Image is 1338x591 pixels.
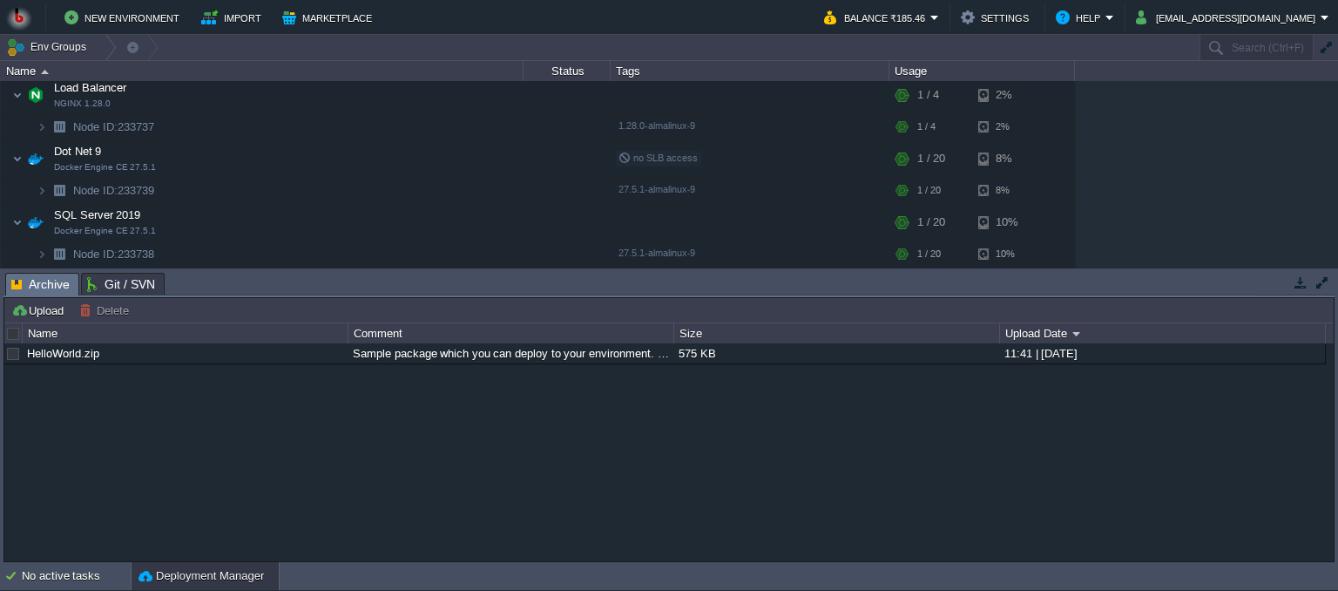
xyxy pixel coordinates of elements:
[978,114,1035,141] div: 2%
[24,78,48,113] img: AMDAwAAAACH5BAEAAAAALAAAAAABAAEAAAICRAEAOw==
[52,145,104,160] span: Dot Net 9
[978,178,1035,205] div: 8%
[524,61,610,81] div: Status
[37,114,47,141] img: AMDAwAAAACH5BAEAAAAALAAAAAABAAEAAAICRAEAOw==
[71,184,157,199] span: 233739
[79,302,134,318] button: Delete
[6,4,32,31] img: Bitss Techniques
[1000,343,1324,363] div: 11:41 | [DATE]
[12,206,23,241] img: AMDAwAAAACH5BAEAAAAALAAAAAABAAEAAAICRAEAOw==
[917,178,941,205] div: 1 / 20
[71,120,157,135] span: 233737
[27,347,99,360] a: HelloWorld.zip
[47,241,71,268] img: AMDAwAAAACH5BAEAAAAALAAAAAABAAEAAAICRAEAOw==
[54,163,156,173] span: Docker Engine CE 27.5.1
[917,206,945,241] div: 1 / 20
[37,178,47,205] img: AMDAwAAAACH5BAEAAAAALAAAAAABAAEAAAICRAEAOw==
[71,248,157,262] span: 233738
[11,274,70,295] span: Archive
[52,81,129,96] span: Load Balancer
[41,70,49,74] img: AMDAwAAAACH5BAEAAAAALAAAAAABAAEAAAICRAEAOw==
[1001,323,1325,343] div: Upload Date
[978,241,1035,268] div: 10%
[12,78,23,113] img: AMDAwAAAACH5BAEAAAAALAAAAAABAAEAAAICRAEAOw==
[64,7,185,28] button: New Environment
[71,248,157,262] a: Node ID:233738
[11,302,69,318] button: Upload
[618,248,695,259] span: 27.5.1-almalinux-9
[978,206,1035,241] div: 10%
[87,274,155,295] span: Git / SVN
[139,567,264,585] button: Deployment Manager
[73,248,118,262] span: Node ID:
[52,82,129,95] a: Load BalancerNGINX 1.28.0
[37,241,47,268] img: AMDAwAAAACH5BAEAAAAALAAAAAABAAEAAAICRAEAOw==
[52,209,143,222] a: SQL Server 2019Docker Engine CE 27.5.1
[890,61,1074,81] div: Usage
[54,99,111,110] span: NGINX 1.28.0
[917,241,941,268] div: 1 / 20
[961,7,1034,28] button: Settings
[612,61,889,81] div: Tags
[201,7,267,28] button: Import
[54,227,156,237] span: Docker Engine CE 27.5.1
[348,343,672,363] div: Sample package which you can deploy to your environment. Feel free to delete and upload a package...
[71,120,157,135] a: Node ID:233737
[1136,7,1321,28] button: [EMAIL_ADDRESS][DOMAIN_NAME]
[24,206,48,241] img: AMDAwAAAACH5BAEAAAAALAAAAAABAAEAAAICRAEAOw==
[71,184,157,199] a: Node ID:233739
[1056,7,1105,28] button: Help
[917,78,939,113] div: 1 / 4
[2,61,523,81] div: Name
[47,178,71,205] img: AMDAwAAAACH5BAEAAAAALAAAAAABAAEAAAICRAEAOw==
[47,114,71,141] img: AMDAwAAAACH5BAEAAAAALAAAAAABAAEAAAICRAEAOw==
[917,114,936,141] div: 1 / 4
[73,121,118,134] span: Node ID:
[618,121,695,132] span: 1.28.0-almalinux-9
[52,146,104,159] a: Dot Net 9Docker Engine CE 27.5.1
[618,185,695,195] span: 27.5.1-almalinux-9
[349,323,673,343] div: Comment
[6,35,92,59] button: Env Groups
[674,343,998,363] div: 575 KB
[978,142,1035,177] div: 8%
[978,78,1035,113] div: 2%
[675,323,999,343] div: Size
[73,185,118,198] span: Node ID:
[22,562,131,590] div: No active tasks
[24,142,48,177] img: AMDAwAAAACH5BAEAAAAALAAAAAABAAEAAAICRAEAOw==
[618,153,698,164] span: no SLB access
[12,142,23,177] img: AMDAwAAAACH5BAEAAAAALAAAAAABAAEAAAICRAEAOw==
[824,7,930,28] button: Balance ₹185.46
[24,323,348,343] div: Name
[52,208,143,223] span: SQL Server 2019
[282,7,377,28] button: Marketplace
[917,142,945,177] div: 1 / 20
